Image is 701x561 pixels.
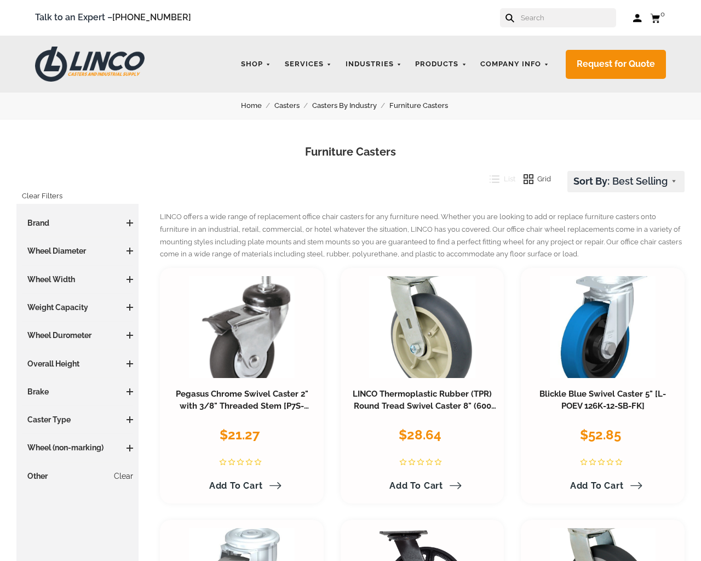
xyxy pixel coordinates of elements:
[160,211,685,261] p: LINCO offers a wide range of replacement office chair casters for any furniture need. Whether you...
[481,171,515,187] button: List
[660,10,665,18] span: 0
[241,100,274,112] a: Home
[520,8,616,27] input: Search
[279,54,337,75] a: Services
[570,480,624,491] span: Add to Cart
[539,389,666,411] a: Blickle Blue Swivel Caster 5" [L-POEV 126K-12-SB-FK]
[22,386,133,397] h3: Brake
[22,414,133,425] h3: Caster Type
[399,427,441,443] span: $28.64
[22,217,133,228] h3: Brand
[112,12,191,22] a: [PHONE_NUMBER]
[22,274,133,285] h3: Wheel Width
[235,54,277,75] a: Shop
[22,358,133,369] h3: Overall Height
[566,50,666,79] a: Request for Quote
[580,427,621,443] span: $52.85
[114,471,133,482] a: Clear
[35,47,145,82] img: LINCO CASTERS & INDUSTRIAL SUPPLY
[22,442,133,453] h3: Wheel (non-marking)
[176,389,309,423] a: Pegasus Chrome Swivel Caster 2" with 3/8" Threaded Stem [P7S-SRP020K-ST3-TB]
[383,477,462,495] a: Add to Cart
[564,477,642,495] a: Add to Cart
[22,302,133,313] h3: Weight Capacity
[353,389,496,423] a: LINCO Thermoplastic Rubber (TPR) Round Tread Swivel Caster 8" (600 LBS Cap)
[22,187,62,205] a: Clear Filters
[203,477,281,495] a: Add to Cart
[340,54,407,75] a: Industries
[22,245,133,256] h3: Wheel Diameter
[35,10,191,25] span: Talk to an Expert –
[410,54,472,75] a: Products
[22,471,133,482] h3: Other
[650,11,666,25] a: 0
[389,480,443,491] span: Add to Cart
[633,13,642,24] a: Log in
[209,480,263,491] span: Add to Cart
[22,330,133,341] h3: Wheel Durometer
[274,100,312,112] a: Casters
[312,100,389,112] a: Casters By Industry
[515,171,551,187] button: Grid
[220,427,260,443] span: $21.27
[16,144,685,160] h1: Furniture Casters
[389,100,461,112] a: Furniture Casters
[475,54,555,75] a: Company Info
